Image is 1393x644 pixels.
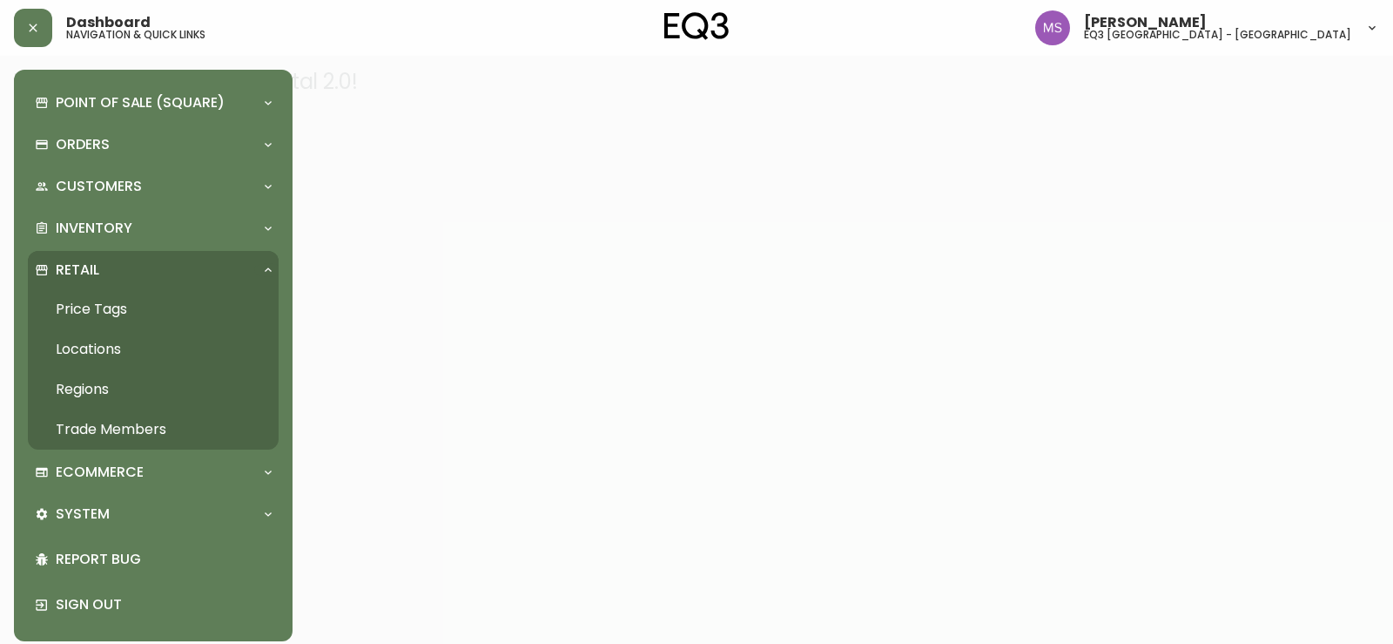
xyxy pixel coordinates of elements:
[28,369,279,410] a: Regions
[56,93,225,112] p: Point of Sale (Square)
[56,550,272,569] p: Report Bug
[28,495,279,533] div: System
[28,453,279,491] div: Ecommerce
[28,125,279,164] div: Orders
[28,289,279,329] a: Price Tags
[56,505,110,524] p: System
[28,209,279,247] div: Inventory
[56,463,144,482] p: Ecommerce
[664,12,729,40] img: logo
[56,595,272,614] p: Sign Out
[28,582,279,627] div: Sign Out
[66,16,151,30] span: Dashboard
[56,219,132,238] p: Inventory
[56,261,99,280] p: Retail
[28,537,279,582] div: Report Bug
[56,135,110,154] p: Orders
[28,84,279,122] div: Point of Sale (Square)
[28,251,279,289] div: Retail
[1084,16,1207,30] span: [PERSON_NAME]
[66,30,205,40] h5: navigation & quick links
[28,329,279,369] a: Locations
[1035,10,1070,45] img: 1b6e43211f6f3cc0b0729c9049b8e7af
[56,177,142,196] p: Customers
[28,410,279,450] a: Trade Members
[1084,30,1351,40] h5: eq3 [GEOGRAPHIC_DATA] - [GEOGRAPHIC_DATA]
[28,167,279,206] div: Customers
